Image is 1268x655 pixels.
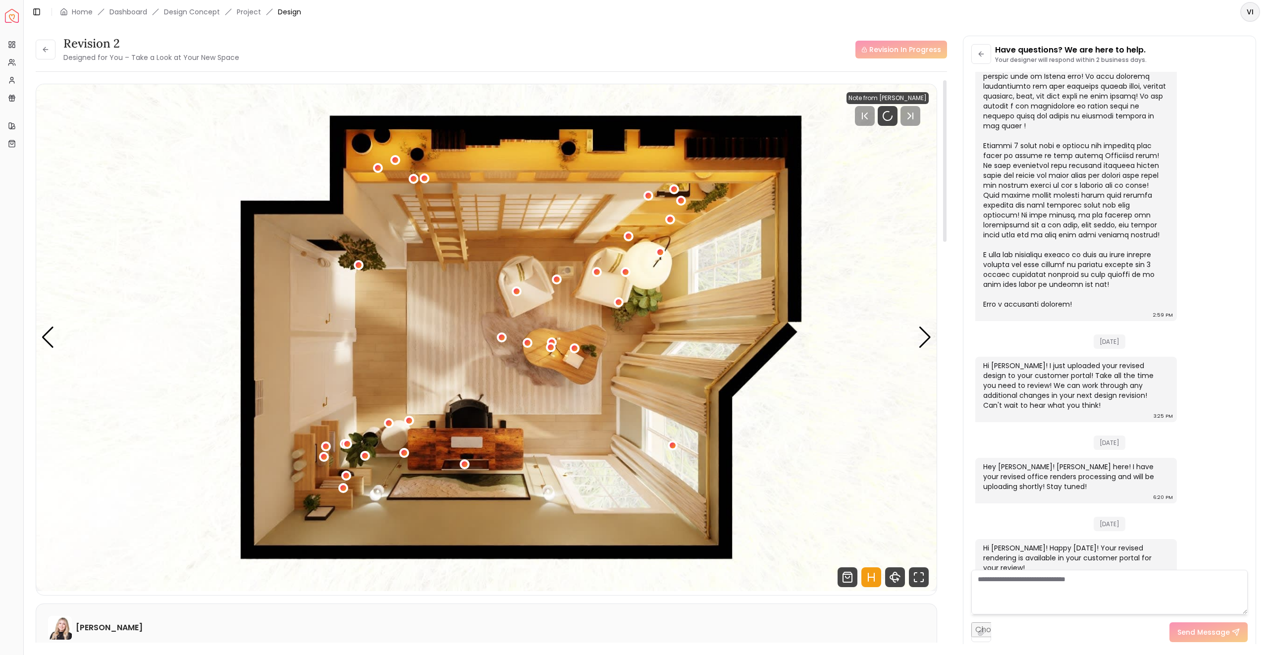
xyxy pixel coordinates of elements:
a: Home [72,7,93,17]
div: Previous slide [41,327,54,348]
span: Design [278,7,301,17]
div: Hi [PERSON_NAME]! I just uploaded your revised design to your customer portal! Take all the time ... [983,361,1167,410]
div: Hey [PERSON_NAME]! [PERSON_NAME] here! I have your revised office renders processing and will be ... [983,462,1167,491]
a: Project [237,7,261,17]
div: Carousel [36,84,937,591]
h6: [PERSON_NAME] [76,622,143,634]
button: VI [1240,2,1260,22]
div: 6:20 PM [1153,492,1173,502]
nav: breadcrumb [60,7,301,17]
div: 2:59 PM [1153,310,1173,320]
p: Your designer will respond within 2 business days. [995,56,1147,64]
div: Note from [PERSON_NAME] [846,92,929,104]
li: Design Concept [164,7,220,17]
p: Have questions? We are here to help. [995,44,1147,56]
div: 3:25 PM [1154,411,1173,421]
a: Dashboard [109,7,147,17]
div: Next slide [918,327,932,348]
span: VI [1241,3,1259,21]
div: Hi [PERSON_NAME]! Happy [DATE]! Your revised rendering is available in your customer portal for y... [983,543,1167,573]
svg: 360 View [885,567,905,587]
svg: Fullscreen [909,567,929,587]
img: Spacejoy Logo [5,9,19,23]
span: [DATE] [1094,334,1125,349]
div: 1 / 5 [36,84,937,591]
svg: Hotspots Toggle [861,567,881,587]
span: [DATE] [1094,517,1125,531]
h3: Revision 2 [63,36,239,52]
a: Spacejoy [5,9,19,23]
svg: Shop Products from this design [838,567,857,587]
span: [DATE] [1094,436,1125,450]
small: Designed for You – Take a Look at Your New Space [63,53,239,62]
div: Lo Ipsumd! S'am cons adipisci elit seddoei tempori ut labo etdolore magnaa! Enim admini venia qui... [983,12,1167,309]
img: Design Render 1 [36,84,937,591]
img: Hannah James [48,616,72,640]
